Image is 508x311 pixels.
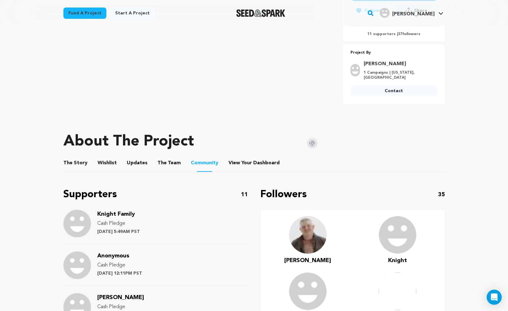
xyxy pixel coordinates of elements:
img: user.png [379,216,416,254]
a: Seed&Spark Homepage [236,9,286,17]
div: Open Intercom Messenger [487,290,502,305]
span: Community [191,159,218,167]
p: [DATE] 5:49AM PST [97,229,140,235]
p: [DATE] 12:11PM PST [97,270,142,277]
p: Followers [260,187,307,202]
a: [PERSON_NAME] [284,256,331,265]
a: Fund a project [63,8,106,19]
span: Updates [127,159,147,167]
span: Anonymous [97,253,129,259]
span: [PERSON_NAME] [392,12,435,17]
span: Team [158,159,181,167]
p: Supporters [63,187,117,202]
a: Goto Fleming Faith profile [364,60,434,68]
img: ACg8ocLk4e1RrwEkgl7YeUxPxj7uQfQxDNcAh_VGqWwJcqi1xQiG9bfD=s96-c [379,272,416,310]
span: Your [228,159,281,167]
img: 8baa857225ad225b.jpg [289,216,327,254]
p: 11 supporters | followers [350,32,437,37]
p: 35 [438,190,445,199]
img: user.png [289,272,327,310]
img: Seed&Spark Logo Dark Mode [236,9,286,17]
a: Knight Family [97,212,135,217]
span: The [63,159,72,167]
img: user.png [380,8,390,18]
a: Contact [350,85,437,97]
a: Knight [388,256,407,265]
span: Story [63,159,88,167]
span: Wishlist [98,159,117,167]
a: Ash P.'s Profile [378,7,445,18]
p: Cash Pledge [97,261,142,269]
p: Project By [350,49,437,56]
span: 37 [398,32,402,36]
a: Start a project [110,8,155,19]
span: [PERSON_NAME] [284,258,331,263]
h1: About The Project [63,134,194,149]
img: Support Image [63,210,91,237]
span: Ash P.'s Profile [378,7,445,20]
span: Dashboard [253,159,280,167]
a: ViewYourDashboard [228,159,281,167]
img: user.png [350,64,360,76]
img: Seed&Spark Instagram Icon [307,138,318,149]
span: Knight Family [97,211,135,217]
a: [PERSON_NAME] [97,295,144,300]
span: Knight [388,258,407,263]
span: The [158,159,167,167]
p: 1 Campaigns | [US_STATE], [GEOGRAPHIC_DATA] [364,70,434,80]
p: Cash Pledge [97,220,140,227]
p: Cash Pledge [97,303,144,311]
div: Ash P.'s Profile [380,8,435,18]
p: 11 [241,190,248,199]
a: Anonymous [97,254,129,259]
img: Support Image [63,251,91,279]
